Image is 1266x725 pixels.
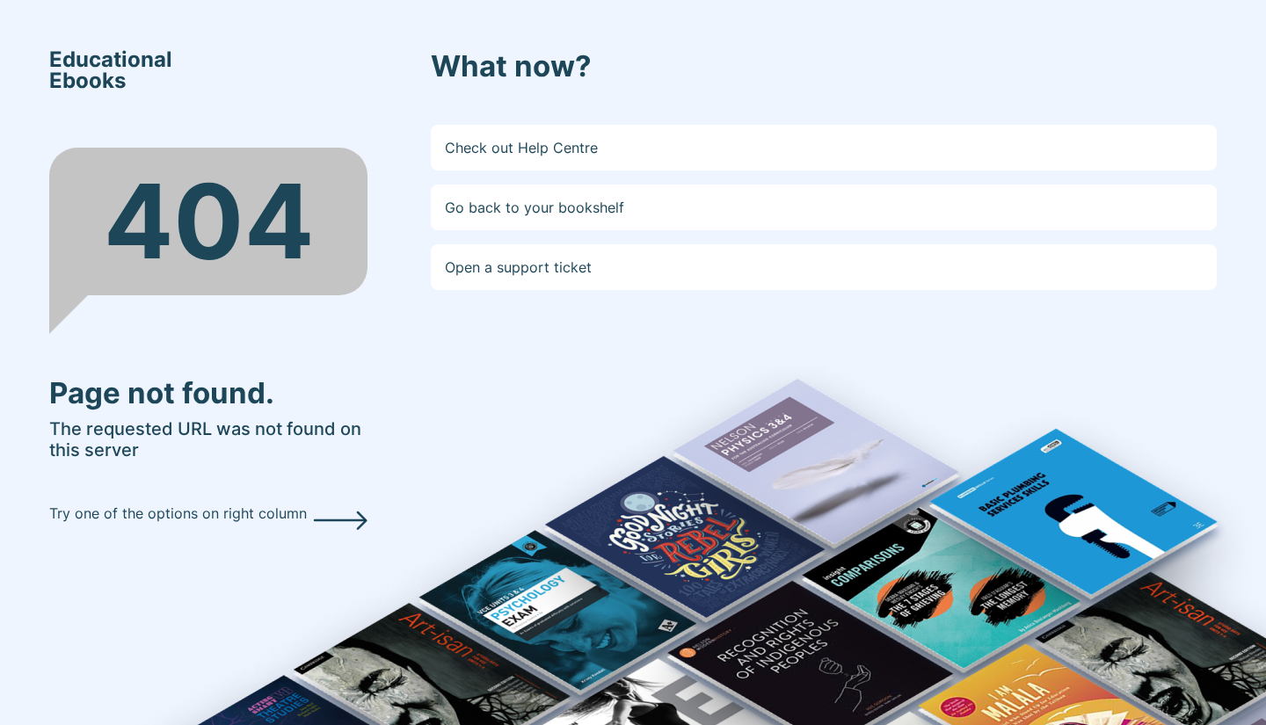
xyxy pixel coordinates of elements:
a: Check out Help Centre [431,125,1217,170]
p: Try one of the options on right column [49,503,307,524]
a: Open a support ticket [431,244,1217,290]
h3: What now? [431,49,1217,84]
h5: The requested URL was not found on this server [49,418,367,460]
h3: Page not found. [49,376,367,411]
span: Educational Ebooks [49,49,172,91]
a: Go back to your bookshelf [431,185,1217,230]
div: 404 [49,148,367,295]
